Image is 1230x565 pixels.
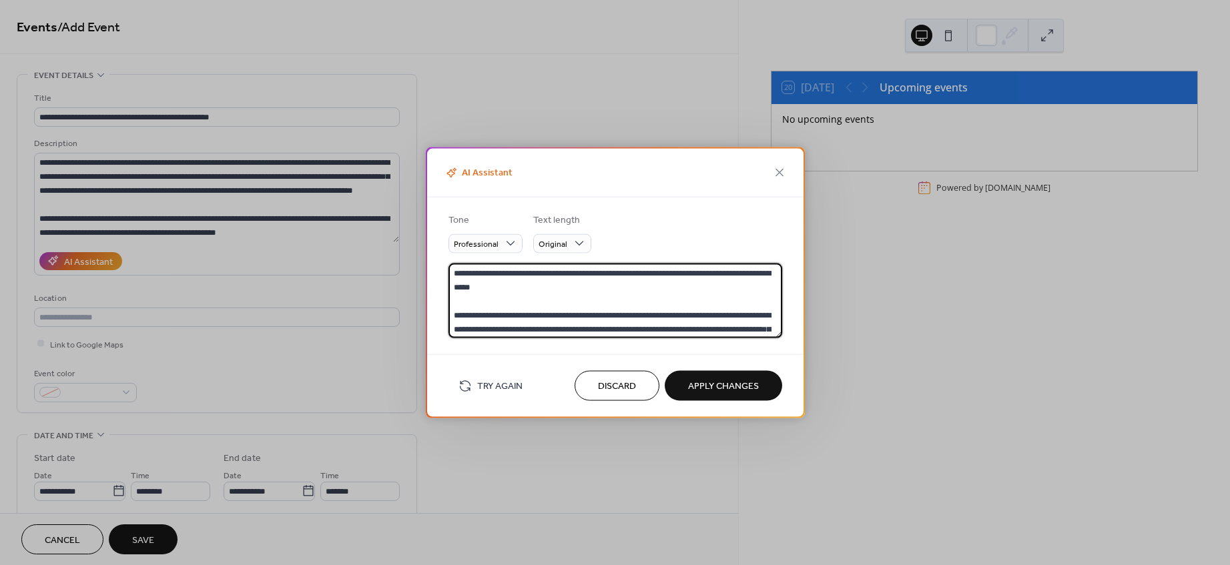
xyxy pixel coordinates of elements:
[665,371,782,401] button: Apply Changes
[448,213,520,227] div: Tone
[477,380,523,394] span: Try Again
[448,375,533,397] button: Try Again
[539,237,567,252] span: Original
[598,380,636,394] span: Discard
[533,213,589,227] div: Text length
[443,165,513,181] span: AI Assistant
[454,237,499,252] span: Professional
[688,380,759,394] span: Apply Changes
[575,371,659,401] button: Discard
